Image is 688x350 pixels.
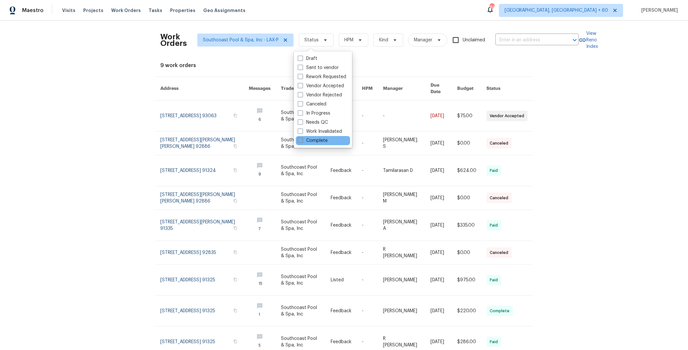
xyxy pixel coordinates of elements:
[276,77,326,101] th: Trade Partner
[378,155,425,186] td: Tamilarasan D
[326,155,357,186] td: Feedback
[298,64,339,71] label: Sent to vendor
[111,7,141,14] span: Work Orders
[170,7,195,14] span: Properties
[232,308,238,314] button: Copy Address
[298,55,317,62] label: Draft
[62,7,75,14] span: Visits
[276,241,326,265] td: Southcoast Pool & Spa, Inc
[276,155,326,186] td: Southcoast Pool & Spa, Inc
[414,37,432,43] span: Manager
[203,7,245,14] span: Geo Assignments
[298,119,328,126] label: Needs QC
[276,186,326,210] td: Southcoast Pool & Spa, Inc
[160,34,187,47] h2: Work Orders
[570,35,579,45] button: Open
[639,7,678,14] span: [PERSON_NAME]
[357,241,378,265] td: -
[203,37,279,43] span: Southcoast Pool & Spa, Inc - LAX-P
[452,77,482,101] th: Budget
[378,265,425,296] td: [PERSON_NAME]
[357,296,378,327] td: -
[83,7,103,14] span: Projects
[276,210,326,241] td: Southcoast Pool & Spa, Inc
[579,30,598,50] a: View Reno Index
[232,277,238,283] button: Copy Address
[326,186,357,210] td: Feedback
[490,4,494,10] div: 841
[276,101,326,132] td: Southcoast Pool & Spa, Inc
[298,92,342,98] label: Vendor Rejected
[357,77,378,101] th: HPM
[378,77,425,101] th: Manager
[155,77,244,101] th: Address
[378,132,425,155] td: [PERSON_NAME]. S
[298,74,346,80] label: Rework Requested
[357,210,378,241] td: -
[232,113,238,119] button: Copy Address
[378,186,425,210] td: [PERSON_NAME] M
[326,210,357,241] td: Feedback
[505,7,608,14] span: [GEOGRAPHIC_DATA], [GEOGRAPHIC_DATA] + 60
[378,210,425,241] td: [PERSON_NAME] A
[298,83,344,89] label: Vendor Accepted
[232,167,238,173] button: Copy Address
[326,241,357,265] td: Feedback
[357,101,378,132] td: -
[463,37,485,44] span: Unclaimed
[244,77,276,101] th: Messages
[232,198,238,204] button: Copy Address
[276,132,326,155] td: Southcoast Pool & Spa, Inc
[232,339,238,344] button: Copy Address
[482,77,533,101] th: Status
[378,241,425,265] td: R [PERSON_NAME]
[22,7,44,14] span: Maestro
[378,296,425,327] td: [PERSON_NAME]
[304,37,319,43] span: Status
[357,155,378,186] td: -
[232,249,238,255] button: Copy Address
[298,110,330,117] label: In Progress
[232,225,238,231] button: Copy Address
[276,296,326,327] td: Southcoast Pool & Spa, Inc
[379,37,388,43] span: Kind
[276,265,326,296] td: Southcoast Pool & Spa, Inc
[425,77,452,101] th: Due Date
[357,132,378,155] td: -
[298,128,342,135] label: Work Invalidated
[496,35,561,45] input: Enter in an address
[326,296,357,327] td: Feedback
[149,8,162,13] span: Tasks
[344,37,353,43] span: HPM
[298,101,326,107] label: Canceled
[298,137,328,144] label: Complete
[378,101,425,132] td: -
[326,265,357,296] td: Listed
[357,186,378,210] td: -
[357,265,378,296] td: -
[232,143,238,149] button: Copy Address
[160,62,528,69] div: 9 work orders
